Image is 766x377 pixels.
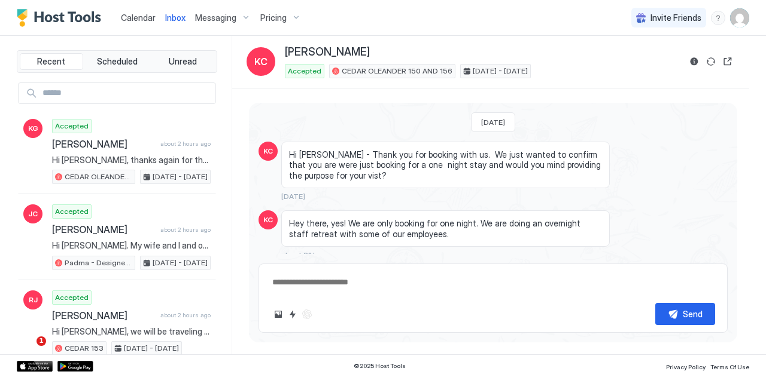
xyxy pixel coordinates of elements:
[52,155,211,165] span: Hi [PERSON_NAME], thanks again for the booking. We also have [DATE] open if you wished to extend ...
[17,50,217,73] div: tab-group
[710,360,749,372] a: Terms Of Use
[12,336,41,365] iframe: Intercom live chat
[342,66,452,76] span: CEDAR OLEANDER 150 AND 156
[65,343,104,354] span: CEDAR 153
[153,171,208,182] span: [DATE] - [DATE]
[289,218,602,239] span: Hey there, yes! We are only booking for one night. We are doing an overnight staff retreat with s...
[121,13,156,23] span: Calendar
[151,53,214,70] button: Unread
[254,54,268,69] span: KC
[288,66,321,76] span: Accepted
[285,45,370,59] span: [PERSON_NAME]
[730,8,749,27] div: User profile
[160,140,211,148] span: about 2 hours ago
[666,363,706,370] span: Privacy Policy
[289,149,602,181] span: Hi [PERSON_NAME] - Thank you for booking with us. We just wanted to confirm that you are were jus...
[260,13,287,23] span: Pricing
[57,361,93,372] a: Google Play Store
[473,66,528,76] span: [DATE] - [DATE]
[281,192,305,201] span: [DATE]
[52,223,156,235] span: [PERSON_NAME]
[711,11,725,25] div: menu
[263,146,273,157] span: KC
[165,11,186,24] a: Inbox
[285,307,300,321] button: Quick reply
[52,138,156,150] span: [PERSON_NAME]
[20,53,83,70] button: Recent
[17,361,53,372] a: App Store
[86,53,149,70] button: Scheduled
[29,295,38,305] span: RJ
[28,209,38,219] span: JC
[55,292,89,303] span: Accepted
[165,13,186,23] span: Inbox
[281,250,348,259] span: about 21 hours ago
[37,336,46,346] span: 1
[354,362,406,370] span: © 2025 Host Tools
[271,307,285,321] button: Upload image
[37,56,65,67] span: Recent
[124,343,179,354] span: [DATE] - [DATE]
[65,171,132,182] span: CEDAR OLEANDER 156
[710,363,749,370] span: Terms Of Use
[52,309,156,321] span: [PERSON_NAME]
[65,258,132,268] span: Padma - Designer Home conveniently located in [GEOGRAPHIC_DATA]
[121,11,156,24] a: Calendar
[687,54,701,69] button: Reservation information
[153,258,208,268] span: [DATE] - [DATE]
[52,240,211,251] span: Hi [PERSON_NAME]. My wife and I and our mini aussie dog would like to stay in your house. I work ...
[655,303,715,325] button: Send
[28,123,38,134] span: KG
[683,308,703,320] div: Send
[721,54,735,69] button: Open reservation
[38,83,215,103] input: Input Field
[704,54,718,69] button: Sync reservation
[52,326,211,337] span: Hi [PERSON_NAME], we will be traveling for a family vacation. Our children and grandchildren are ...
[160,226,211,234] span: about 2 hours ago
[55,121,89,131] span: Accepted
[263,214,273,225] span: KC
[195,13,236,23] span: Messaging
[169,56,197,67] span: Unread
[651,13,701,23] span: Invite Friends
[17,9,107,27] a: Host Tools Logo
[97,56,138,67] span: Scheduled
[160,311,211,319] span: about 2 hours ago
[666,360,706,372] a: Privacy Policy
[55,206,89,217] span: Accepted
[481,118,505,127] span: [DATE]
